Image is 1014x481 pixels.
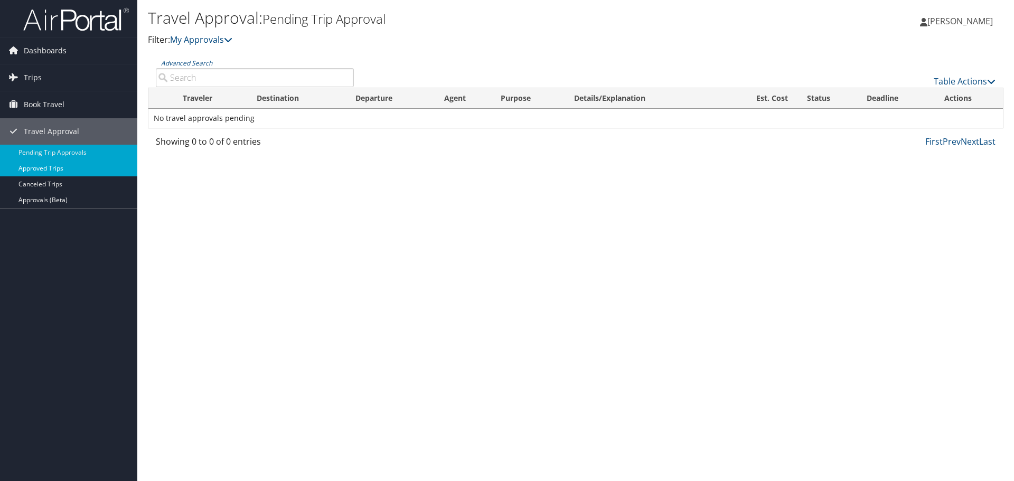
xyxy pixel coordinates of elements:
[173,88,247,109] th: Traveler: activate to sort column ascending
[247,88,346,109] th: Destination: activate to sort column ascending
[961,136,979,147] a: Next
[491,88,565,109] th: Purpose
[346,88,435,109] th: Departure: activate to sort column ascending
[170,34,232,45] a: My Approvals
[722,88,797,109] th: Est. Cost: activate to sort column ascending
[435,88,491,109] th: Agent
[934,76,996,87] a: Table Actions
[925,136,943,147] a: First
[156,68,354,87] input: Advanced Search
[262,10,386,27] small: Pending Trip Approval
[24,37,67,64] span: Dashboards
[156,135,354,153] div: Showing 0 to 0 of 0 entries
[148,109,1003,128] td: No travel approvals pending
[24,91,64,118] span: Book Travel
[927,15,993,27] span: [PERSON_NAME]
[979,136,996,147] a: Last
[23,7,129,32] img: airportal-logo.png
[24,118,79,145] span: Travel Approval
[935,88,1003,109] th: Actions
[943,136,961,147] a: Prev
[161,59,212,68] a: Advanced Search
[148,7,718,29] h1: Travel Approval:
[920,5,1003,37] a: [PERSON_NAME]
[24,64,42,91] span: Trips
[148,33,718,47] p: Filter:
[857,88,935,109] th: Deadline: activate to sort column descending
[565,88,722,109] th: Details/Explanation
[797,88,857,109] th: Status: activate to sort column ascending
